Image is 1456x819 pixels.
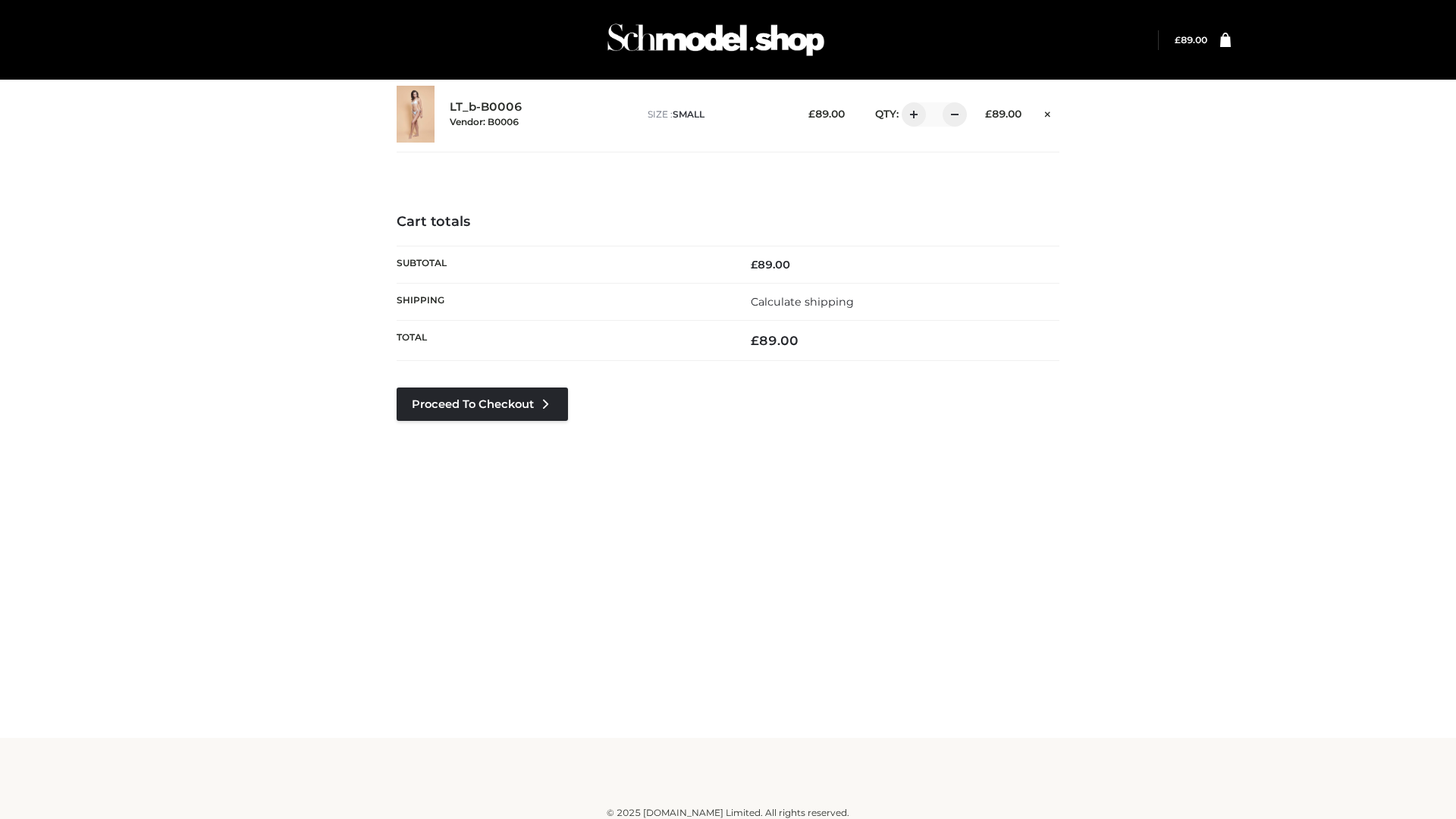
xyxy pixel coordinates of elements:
span: £ [751,333,759,348]
span: £ [751,258,758,271]
span: SMALL [673,108,704,120]
img: Schmodel Admin 964 [602,10,830,70]
a: Proceed to Checkout [397,388,568,421]
a: £89.00 [1175,34,1207,45]
span: £ [808,108,815,120]
h4: Cart totals [397,214,1059,231]
a: LT_b-B0006 [450,100,522,115]
span: £ [1175,34,1181,45]
small: Vendor: B0006 [450,116,519,127]
bdi: 89.00 [751,333,799,348]
th: Total [397,321,728,361]
bdi: 89.00 [985,108,1021,120]
a: Remove this item [1037,102,1059,122]
th: Subtotal [397,246,728,283]
p: size : [648,108,785,121]
div: QTY: [860,102,962,127]
img: LT_b-B0006 - SMALL [397,86,435,143]
a: Calculate shipping [751,295,854,309]
span: £ [985,108,992,120]
bdi: 89.00 [1175,34,1207,45]
bdi: 89.00 [808,108,845,120]
bdi: 89.00 [751,258,790,271]
th: Shipping [397,283,728,320]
